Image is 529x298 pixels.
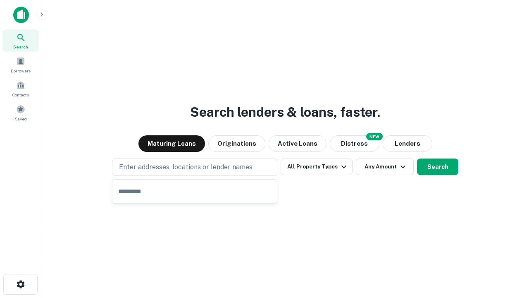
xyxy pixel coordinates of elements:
button: Search [417,159,458,175]
button: Any Amount [356,159,414,175]
button: Lenders [383,135,432,152]
span: Saved [15,115,27,122]
a: Saved [2,101,39,124]
a: Contacts [2,77,39,100]
div: NEW [366,133,383,140]
span: Borrowers [11,67,31,74]
button: Maturing Loans [138,135,205,152]
button: Active Loans [269,135,326,152]
button: Originations [208,135,265,152]
h3: Search lenders & loans, faster. [190,102,380,122]
button: All Property Types [281,159,353,175]
span: Search [13,43,28,50]
button: Search distressed loans with lien and other non-mortgage details. [330,135,379,152]
button: Enter addresses, locations or lender names [112,159,277,176]
a: Search [2,29,39,52]
span: Contacts [12,91,29,98]
img: capitalize-icon.png [13,7,29,23]
p: Enter addresses, locations or lender names [119,162,253,172]
a: Borrowers [2,53,39,76]
iframe: Chat Widget [488,232,529,272]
